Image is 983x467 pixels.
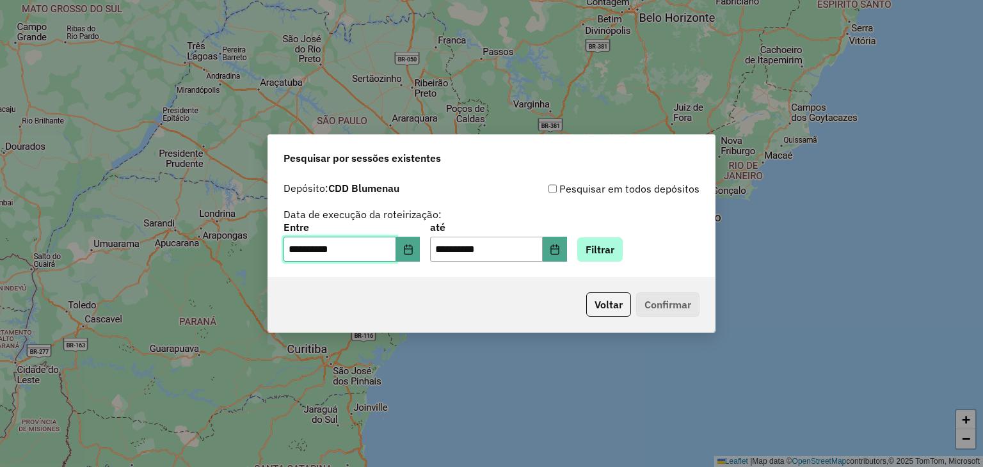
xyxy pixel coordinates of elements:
[430,219,566,235] label: até
[284,219,420,235] label: Entre
[491,181,699,196] div: Pesquisar em todos depósitos
[586,292,631,317] button: Voltar
[328,182,399,194] strong: CDD Blumenau
[284,150,441,166] span: Pesquisar por sessões existentes
[284,180,399,196] label: Depósito:
[577,237,623,262] button: Filtrar
[284,207,442,222] label: Data de execução da roteirização:
[543,237,567,262] button: Choose Date
[396,237,420,262] button: Choose Date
